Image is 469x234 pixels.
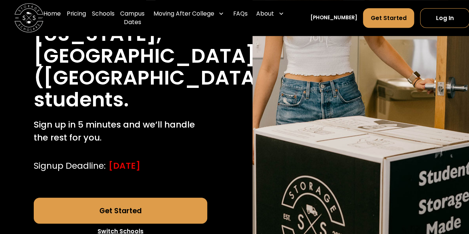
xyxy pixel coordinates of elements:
img: Storage Scholars main logo [14,4,43,33]
a: Get Started [363,8,414,28]
a: Pricing [67,4,86,33]
a: Get Started [34,198,207,224]
h1: [GEOGRAPHIC_DATA][US_STATE], [GEOGRAPHIC_DATA] ([GEOGRAPHIC_DATA]) [34,1,275,89]
div: [DATE] [109,159,141,172]
a: Home [43,4,61,33]
a: home [14,4,43,33]
div: About [256,9,274,18]
div: Moving After College [153,9,214,18]
a: Campus Dates [120,4,145,33]
a: FAQs [233,4,247,33]
div: Moving After College [151,4,227,24]
a: Schools [92,4,115,33]
div: Signup Deadline: [34,159,106,172]
h1: students. [34,89,129,111]
p: Sign up in 5 minutes and we’ll handle the rest for you. [34,118,207,144]
div: About [253,4,287,24]
a: [PHONE_NUMBER] [310,14,357,22]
